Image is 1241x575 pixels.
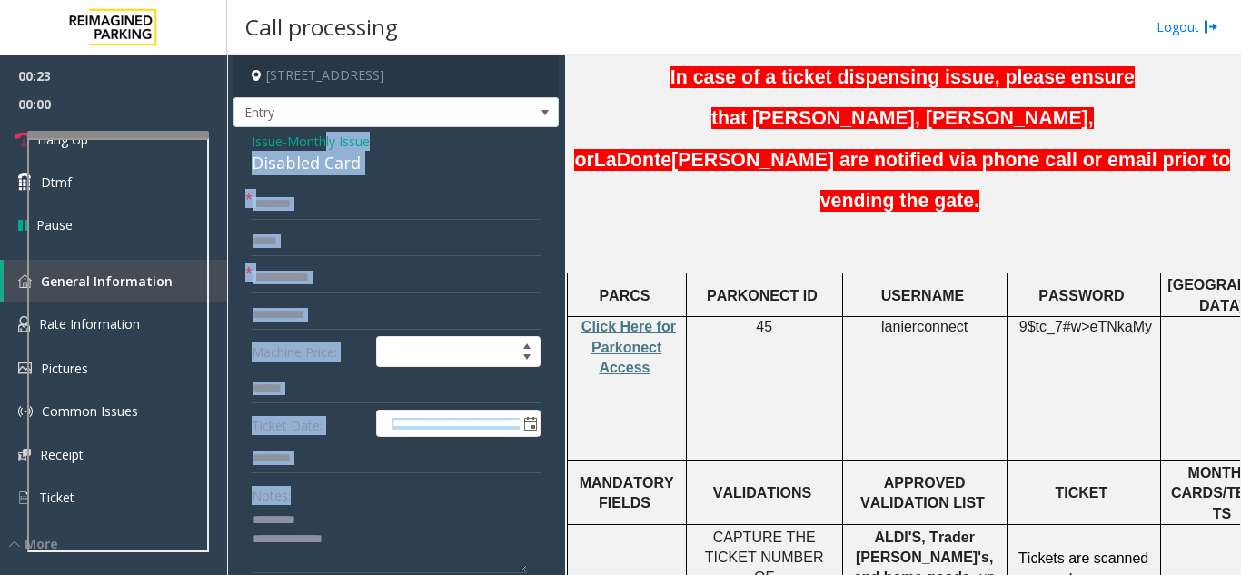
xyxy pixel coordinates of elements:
span: Entry [234,98,493,127]
img: logout [1204,17,1218,36]
a: Logout [1157,17,1218,36]
img: 'icon' [18,449,31,461]
a: General Information [4,260,227,302]
img: 'icon' [18,316,30,332]
span: Click Here for Parkonect Access [581,319,676,375]
span: TICKET [1056,485,1108,501]
span: MANDATORY FIELDS [580,475,674,511]
span: Monthly Issue [287,132,370,151]
span: Issue [252,132,283,151]
h3: Call processing [236,5,407,49]
span: [PERSON_NAME] are notified via phone call or email prior to vending the gate. [671,149,1230,212]
h4: [STREET_ADDRESS] [233,55,559,97]
label: Machine Price: [247,336,372,367]
span: PASSWORD [1038,288,1124,303]
span: Hang Up [37,130,88,149]
a: Click Here for Parkonect Access [581,320,676,375]
span: APPROVED VALIDATION LIST [860,475,985,511]
span: PARKONECT ID [707,288,818,303]
label: Notes: [252,480,291,505]
span: In case of a ticket dispensing issue, please ensure that [PERSON_NAME], [PERSON_NAME], or [574,66,1134,171]
div: More [9,534,227,553]
img: 'icon' [18,362,32,374]
span: eTNkaMy [1090,319,1152,335]
img: 'icon' [18,274,32,288]
img: 'icon' [18,490,30,506]
span: PARCS [599,288,650,303]
span: Toggle popup [520,411,540,436]
span: 9$tc_7#w> [1019,319,1090,334]
span: 45 [756,319,772,334]
span: - [283,133,370,150]
span: lanierconnect [881,319,968,335]
span: LaDonte [594,149,671,172]
div: Disabled Card [252,151,541,175]
span: VALIDATIONS [713,485,811,501]
span: Increase value [514,337,540,352]
label: Ticket Date: [247,410,372,437]
span: USERNAME [881,288,965,303]
span: Decrease value [514,352,540,366]
img: 'icon' [18,404,33,419]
